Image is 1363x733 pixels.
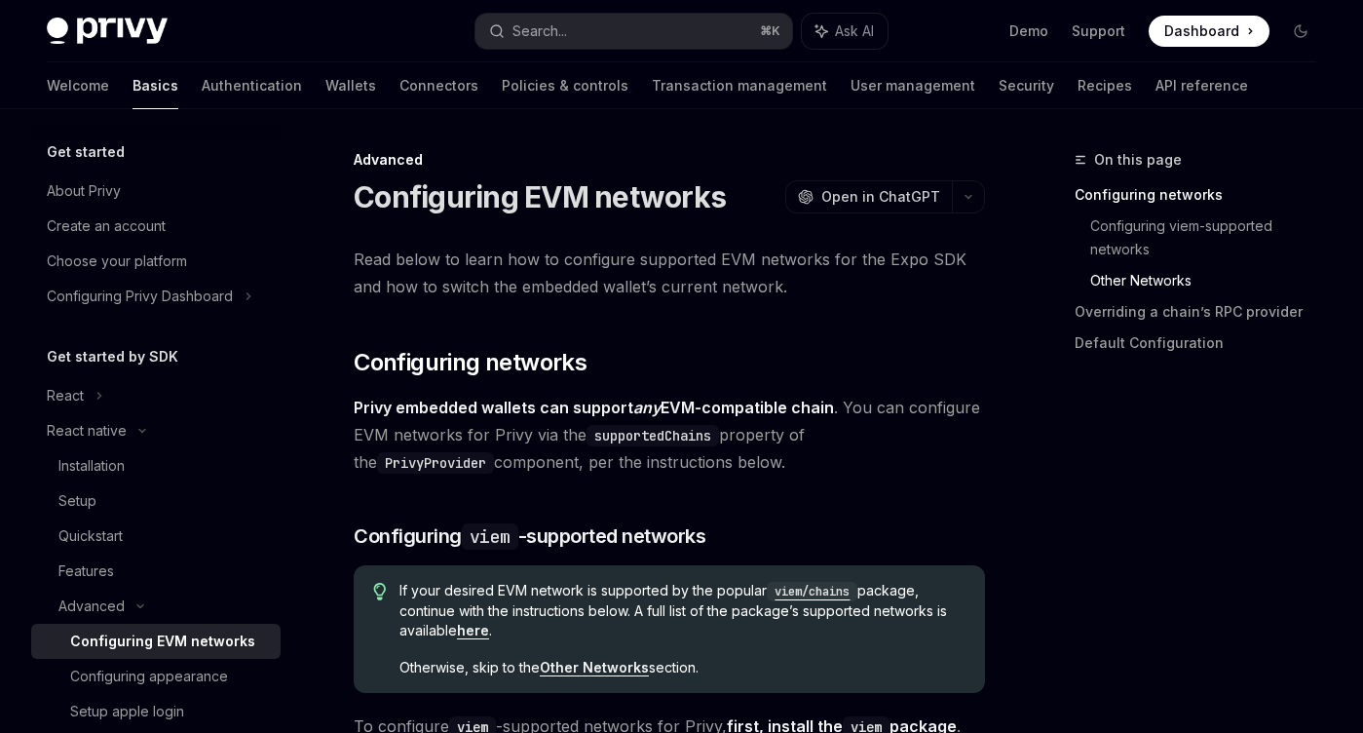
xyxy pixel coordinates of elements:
[1009,21,1048,41] a: Demo
[1149,16,1269,47] a: Dashboard
[835,21,874,41] span: Ask AI
[47,62,109,109] a: Welcome
[377,452,494,474] code: PrivyProvider
[475,14,793,49] button: Search...⌘K
[31,554,281,589] a: Features
[1094,148,1182,172] span: On this page
[767,582,857,601] code: viem/chains
[47,419,127,443] div: React native
[47,345,178,368] h5: Get started by SDK
[31,483,281,519] a: Setup
[31,244,281,279] a: Choose your platform
[1075,179,1332,211] a: Configuring networks
[47,179,121,203] div: About Privy
[47,140,125,164] h5: Get started
[512,19,567,43] div: Search...
[1078,62,1132,109] a: Recipes
[58,595,125,618] div: Advanced
[70,630,255,653] div: Configuring EVM networks
[760,23,780,39] span: ⌘ K
[633,398,661,417] em: any
[999,62,1054,109] a: Security
[373,583,387,600] svg: Tip
[47,384,84,407] div: React
[31,694,281,729] a: Setup apple login
[31,209,281,244] a: Create an account
[202,62,302,109] a: Authentication
[354,150,985,170] div: Advanced
[70,700,184,723] div: Setup apple login
[31,624,281,659] a: Configuring EVM networks
[354,398,834,417] strong: Privy embedded wallets can support EVM-compatible chain
[354,347,587,378] span: Configuring networks
[785,180,952,213] button: Open in ChatGPT
[540,659,649,676] a: Other Networks
[821,187,940,207] span: Open in ChatGPT
[1090,265,1332,296] a: Other Networks
[325,62,376,109] a: Wallets
[767,582,857,598] a: viem/chains
[31,448,281,483] a: Installation
[354,522,705,550] span: Configuring -supported networks
[399,581,965,640] span: If your desired EVM network is supported by the popular package, continue with the instructions b...
[587,425,719,446] code: supportedChains
[540,659,649,675] strong: Other Networks
[462,523,518,550] code: viem
[47,250,187,273] div: Choose your platform
[457,622,489,639] a: here
[399,62,478,109] a: Connectors
[58,454,125,478] div: Installation
[354,179,726,214] h1: Configuring EVM networks
[1075,296,1332,328] a: Overriding a chain’s RPC provider
[1164,21,1239,41] span: Dashboard
[851,62,975,109] a: User management
[58,559,114,583] div: Features
[399,658,965,677] span: Otherwise, skip to the section.
[1285,16,1316,47] button: Toggle dark mode
[31,519,281,554] a: Quickstart
[1155,62,1248,109] a: API reference
[31,659,281,694] a: Configuring appearance
[58,489,96,513] div: Setup
[1090,211,1332,265] a: Configuring viem-supported networks
[354,394,985,476] span: . You can configure EVM networks for Privy via the property of the component, per the instruction...
[1072,21,1125,41] a: Support
[354,246,985,300] span: Read below to learn how to configure supported EVM networks for the Expo SDK and how to switch th...
[70,665,228,688] div: Configuring appearance
[47,214,166,238] div: Create an account
[502,62,628,109] a: Policies & controls
[58,524,123,548] div: Quickstart
[802,14,888,49] button: Ask AI
[133,62,178,109] a: Basics
[31,174,281,209] a: About Privy
[47,18,168,45] img: dark logo
[652,62,827,109] a: Transaction management
[47,285,233,308] div: Configuring Privy Dashboard
[1075,328,1332,359] a: Default Configuration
